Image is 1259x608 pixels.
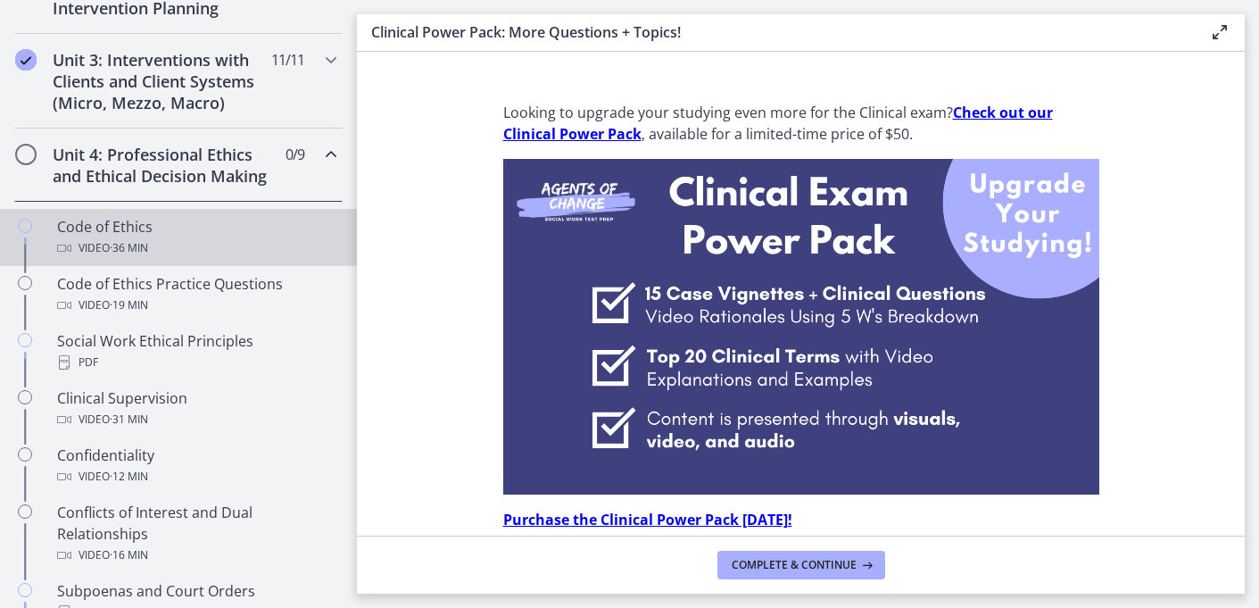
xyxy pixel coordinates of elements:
[57,545,335,566] div: Video
[503,159,1099,495] img: Clinical_Power_Pack_Upsell_%282%29.png
[503,102,1099,145] p: Looking to upgrade your studying even more for the Clinical exam? , available for a limited-time ...
[53,144,270,187] h2: Unit 4: Professional Ethics and Ethical Decision Making
[57,409,335,430] div: Video
[271,49,304,71] span: 11 / 11
[57,387,335,430] div: Clinical Supervision
[110,545,148,566] span: · 16 min
[57,216,335,259] div: Code of Ethics
[57,237,335,259] div: Video
[371,21,1180,43] h3: Clinical Power Pack: More Questions + Topics!
[57,352,335,373] div: PDF
[732,558,857,572] span: Complete & continue
[110,295,148,316] span: · 19 min
[15,49,37,71] i: Completed
[57,502,335,566] div: Conflicts of Interest and Dual Relationships
[57,295,335,316] div: Video
[57,330,335,373] div: Social Work Ethical Principles
[110,237,148,259] span: · 36 min
[503,510,792,529] a: Purchase the Clinical Power Pack [DATE]!
[53,49,270,113] h2: Unit 3: Interventions with Clients and Client Systems (Micro, Mezzo, Macro)
[57,273,335,316] div: Code of Ethics Practice Questions
[286,144,304,165] span: 0 / 9
[57,466,335,487] div: Video
[110,409,148,430] span: · 31 min
[110,466,148,487] span: · 12 min
[57,445,335,487] div: Confidentiality
[717,551,885,579] button: Complete & continue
